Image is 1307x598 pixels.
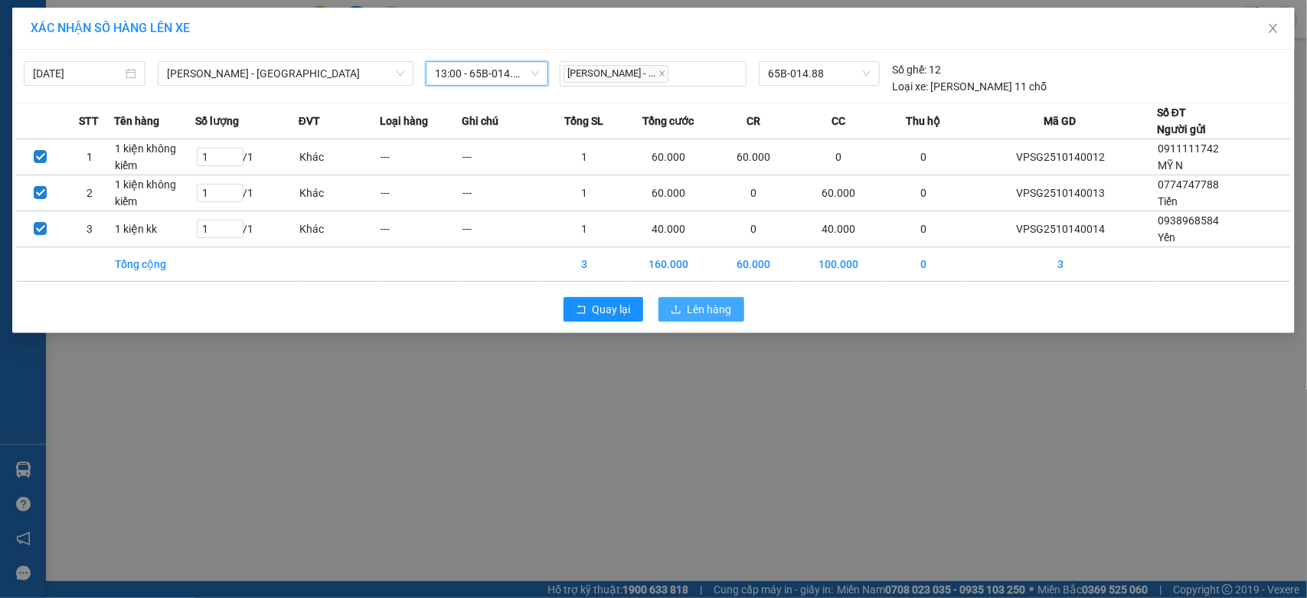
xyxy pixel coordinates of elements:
td: 60.000 [713,139,795,175]
span: 65B-014.88 [768,62,871,85]
span: Số ghế: [892,61,926,78]
td: --- [380,175,462,211]
span: CC [832,113,845,129]
td: 1 [544,139,626,175]
button: Close [1252,8,1295,51]
td: / 1 [196,211,299,247]
td: 40.000 [625,211,713,247]
td: Khác [299,175,381,211]
td: 160.000 [625,247,713,282]
td: 0 [713,211,795,247]
td: 0 [713,175,795,211]
td: --- [462,139,544,175]
td: 1 kiện không kiểm [114,139,196,175]
td: 0 [795,139,883,175]
button: rollbackQuay lại [564,297,643,322]
td: 3 [965,247,1158,282]
td: 40.000 [795,211,883,247]
td: 0 [883,139,965,175]
div: [PERSON_NAME] 11 chỗ [892,78,1047,95]
td: / 1 [196,139,299,175]
span: Loại hàng [380,113,428,129]
span: Lên hàng [688,301,732,318]
td: --- [380,211,462,247]
td: 0 [883,211,965,247]
td: 1 kiện không kiểm [114,175,196,211]
span: 0938968584 [1158,214,1219,227]
span: XÁC NHẬN SỐ HÀNG LÊN XE [31,21,190,35]
span: Tiến [1158,195,1178,208]
span: Số lượng [196,113,240,129]
td: 1 [65,139,114,175]
td: 1 [544,175,626,211]
span: 13:00 - 65B-014.88 [435,62,538,85]
td: --- [380,139,462,175]
td: --- [462,211,544,247]
td: Khác [299,139,381,175]
span: [PERSON_NAME] - ... [564,65,668,83]
td: 1 kiện kk [114,211,196,247]
span: Tổng cước [643,113,694,129]
td: 60.000 [625,139,713,175]
td: 60.000 [625,175,713,211]
td: 1 [544,211,626,247]
span: Tổng SL [564,113,603,129]
td: 60.000 [795,175,883,211]
span: down [396,69,405,78]
span: Hồ Chí Minh - Cần Thơ [167,62,404,85]
td: VPSG2510140012 [965,139,1158,175]
td: 0 [883,247,965,282]
td: / 1 [196,175,299,211]
span: upload [671,304,681,316]
div: Số ĐT Người gửi [1157,104,1206,138]
td: Tổng cộng [114,247,196,282]
span: rollback [576,304,587,316]
input: 14/10/2025 [33,65,123,82]
button: uploadLên hàng [658,297,744,322]
span: ĐVT [299,113,320,129]
span: close [658,70,666,77]
span: Yến [1158,231,1175,243]
span: 0911111742 [1158,142,1219,155]
td: Khác [299,211,381,247]
td: VPSG2510140014 [965,211,1158,247]
span: Mã GD [1044,113,1077,129]
td: VPSG2510140013 [965,175,1158,211]
td: 3 [544,247,626,282]
span: Tên hàng [114,113,159,129]
div: 12 [892,61,941,78]
td: 0 [883,175,965,211]
span: Quay lại [593,301,631,318]
span: MỸ N [1158,159,1183,172]
td: 3 [65,211,114,247]
span: close [1267,22,1279,34]
span: Loại xe: [892,78,928,95]
span: Thu hộ [906,113,940,129]
span: STT [79,113,99,129]
span: 0774747788 [1158,178,1219,191]
td: 60.000 [713,247,795,282]
td: 100.000 [795,247,883,282]
td: --- [462,175,544,211]
span: Ghi chú [462,113,498,129]
span: CR [747,113,760,129]
td: 2 [65,175,114,211]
